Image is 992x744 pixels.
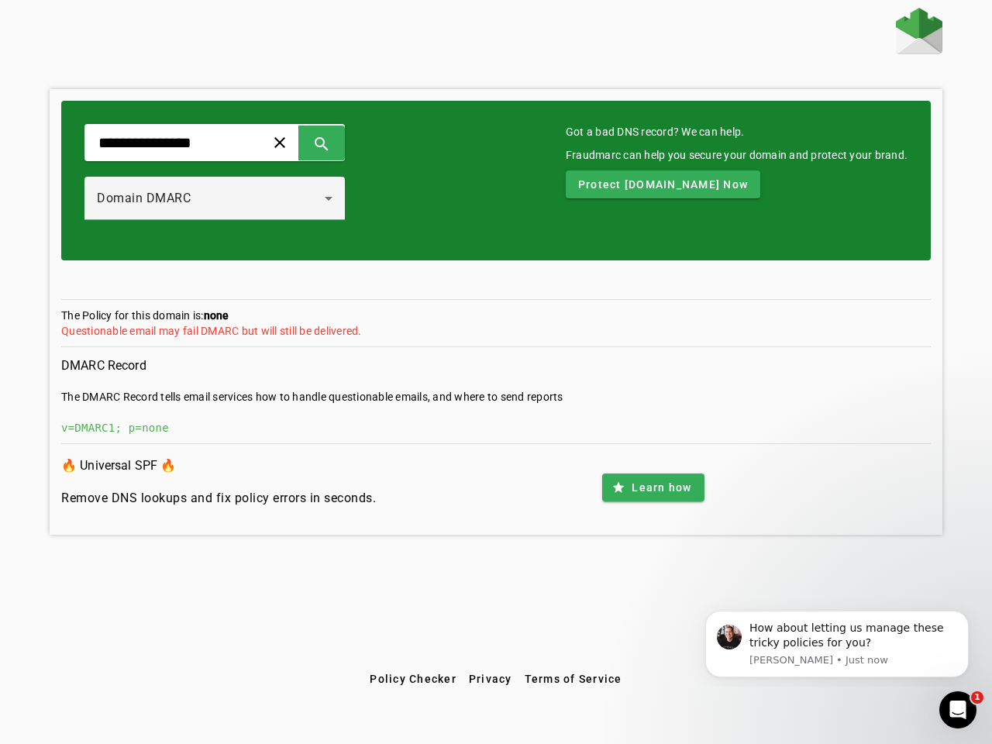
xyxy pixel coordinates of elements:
[61,420,931,436] div: v=DMARC1; p=none
[61,355,931,377] h3: DMARC Record
[204,309,229,322] strong: none
[896,8,942,54] img: Fraudmarc Logo
[566,124,908,139] mat-card-title: Got a bad DNS record? We can help.
[370,673,456,685] span: Policy Checker
[971,691,983,704] span: 1
[518,665,629,693] button: Terms of Service
[469,673,512,685] span: Privacy
[939,691,976,728] iframe: Intercom live chat
[578,177,748,192] span: Protect [DOMAIN_NAME] Now
[566,170,760,198] button: Protect [DOMAIN_NAME] Now
[97,191,191,205] span: Domain DMARC
[61,389,931,405] div: The DMARC Record tells email services how to handle questionable emails, and where to send reports
[61,308,931,347] section: The Policy for this domain is:
[602,474,704,501] button: Learn how
[632,480,691,495] span: Learn how
[61,455,376,477] h3: 🔥 Universal SPF 🔥
[61,489,376,508] h4: Remove DNS lookups and fix policy errors in seconds.
[61,323,931,339] div: Questionable email may fail DMARC but will still be delivered.
[525,673,622,685] span: Terms of Service
[896,8,942,58] a: Home
[682,597,992,687] iframe: Intercom notifications message
[463,665,518,693] button: Privacy
[566,147,908,163] div: Fraudmarc can help you secure your domain and protect your brand.
[363,665,463,693] button: Policy Checker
